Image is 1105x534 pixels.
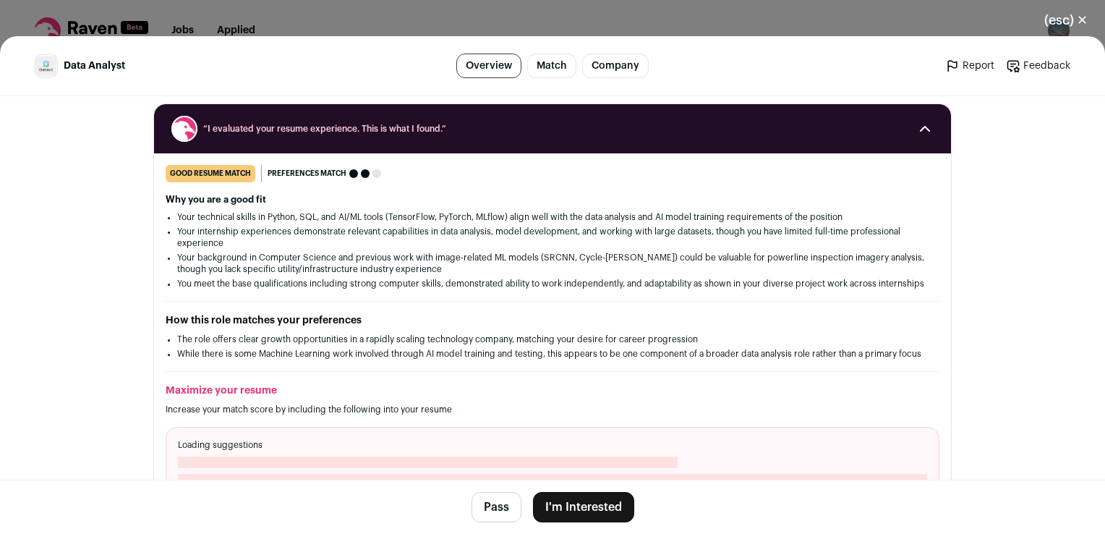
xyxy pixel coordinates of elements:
li: Your internship experiences demonstrate relevant capabilities in data analysis, model development... [177,226,928,249]
div: Loading suggestions [166,427,939,515]
span: Preferences match [268,166,346,181]
li: Your background in Computer Science and previous work with image-related ML models (SRCNN, Cycle-... [177,252,928,275]
button: I'm Interested [533,492,634,522]
h2: How this role matches your preferences [166,313,939,328]
img: 9c1a05d3eda303f90240e395e3076bbbc08c70e41c64d500e4d60351a94a8980.jpg [35,56,57,76]
div: good resume match [166,165,255,182]
a: Overview [456,54,521,78]
li: You meet the base qualifications including strong computer skills, demonstrated ability to work i... [177,278,928,289]
li: Your technical skills in Python, SQL, and AI/ML tools (TensorFlow, PyTorch, MLflow) align well wi... [177,211,928,223]
a: Feedback [1006,59,1070,73]
p: Increase your match score by including the following into your resume [166,404,939,415]
span: Data Analyst [64,59,125,73]
button: Close modal [1027,4,1105,36]
a: Match [527,54,576,78]
h2: Why you are a good fit [166,194,939,205]
a: Report [945,59,994,73]
li: While there is some Machine Learning work involved through AI model training and testing, this ap... [177,348,928,360]
span: “I evaluated your resume experience. This is what I found.” [203,123,902,135]
h2: Maximize your resume [166,383,939,398]
button: Pass [472,492,521,522]
li: The role offers clear growth opportunities in a rapidly scaling technology company, matching your... [177,334,928,345]
a: Company [582,54,649,78]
